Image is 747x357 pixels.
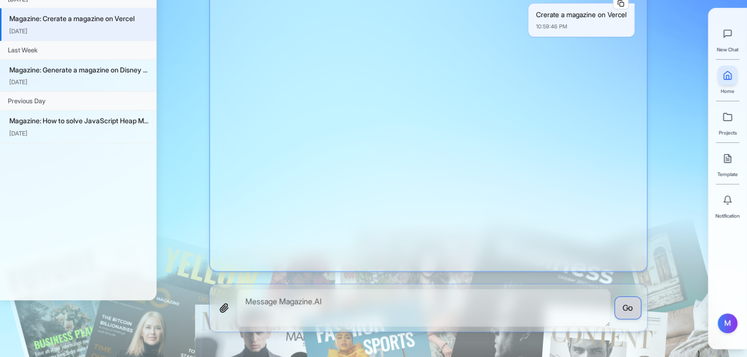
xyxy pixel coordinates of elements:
[715,212,740,220] span: Notification
[9,13,148,24] div: Magazine: Crerate a magazine on Vercel
[717,170,738,178] span: Template
[721,87,734,95] span: Home
[536,9,627,21] div: Crerate a magazine on Vercel
[9,115,148,126] div: Magazine: How to solve JavaScript Heap M...
[719,129,737,136] span: Projects
[717,45,738,53] span: New Chat
[536,22,627,31] div: 10:59:46 PM
[9,129,148,138] div: [DATE]
[614,296,641,320] button: Go
[9,65,148,75] div: Magazine: Generate a magazine on Disney ...
[9,26,148,36] div: [DATE]
[718,313,737,333] button: M
[9,77,148,87] div: [DATE]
